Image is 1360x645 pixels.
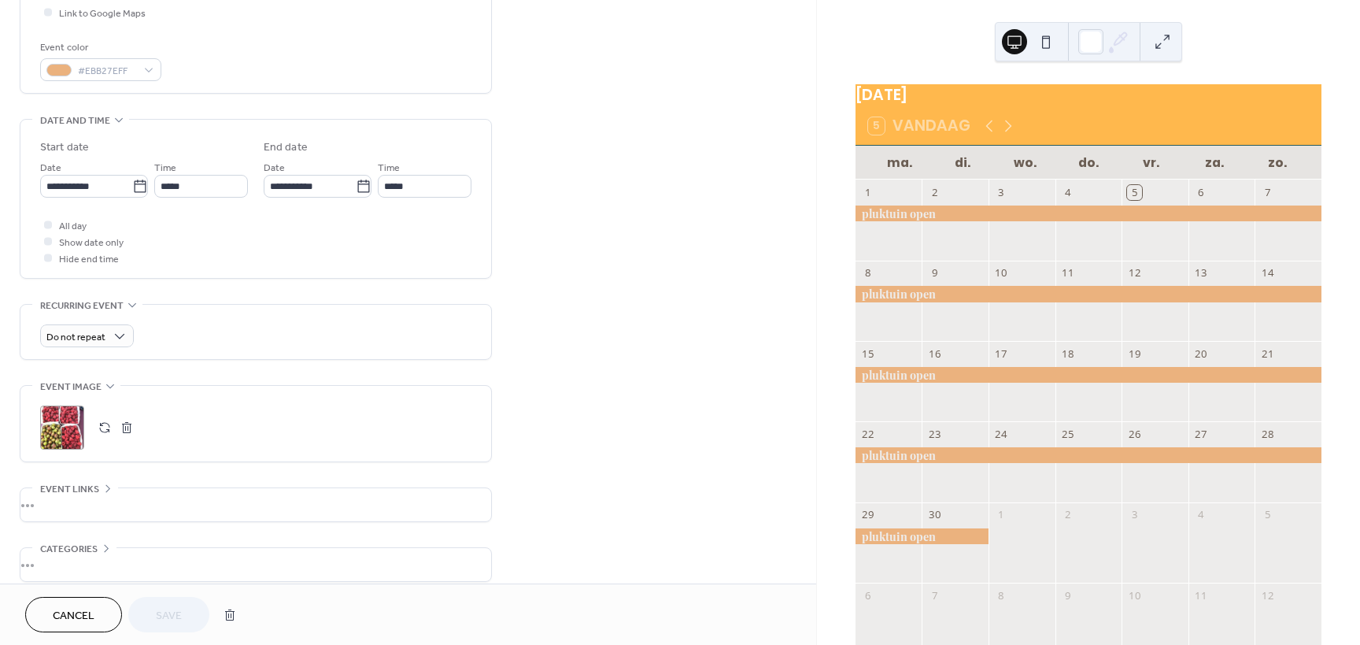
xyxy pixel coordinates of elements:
[1061,266,1075,280] div: 11
[1061,588,1075,602] div: 9
[994,266,1008,280] div: 10
[1127,266,1141,280] div: 12
[1246,146,1309,180] div: zo.
[40,406,84,450] div: ;
[994,428,1008,442] div: 24
[59,235,124,251] span: Show date only
[1194,266,1208,280] div: 13
[1194,508,1208,522] div: 4
[59,6,146,22] span: Link to Google Maps
[928,428,942,442] div: 23
[928,588,942,602] div: 7
[856,84,1321,107] div: [DATE]
[856,286,1321,302] div: pluktuin open
[861,185,875,199] div: 1
[861,266,875,280] div: 8
[20,548,491,581] div: •••
[1261,185,1275,199] div: 7
[928,185,942,199] div: 2
[40,139,89,156] div: Start date
[994,508,1008,522] div: 1
[861,508,875,522] div: 29
[861,428,875,442] div: 22
[1194,588,1208,602] div: 11
[928,347,942,361] div: 16
[154,160,176,176] span: Time
[40,39,158,56] div: Event color
[994,347,1008,361] div: 17
[861,347,875,361] div: 15
[928,266,942,280] div: 9
[1194,347,1208,361] div: 20
[1127,347,1141,361] div: 19
[856,528,989,544] div: pluktuin open
[1194,185,1208,199] div: 6
[1061,185,1075,199] div: 4
[994,588,1008,602] div: 8
[78,63,136,80] span: #EBB27EFF
[1127,588,1141,602] div: 10
[20,488,491,521] div: •••
[1061,347,1075,361] div: 18
[856,206,1321,221] div: pluktuin open
[53,608,94,625] span: Cancel
[856,367,1321,383] div: pluktuin open
[861,588,875,602] div: 6
[1261,266,1275,280] div: 14
[1127,508,1141,522] div: 3
[868,146,931,180] div: ma.
[40,113,110,129] span: Date and time
[1057,146,1120,180] div: do.
[378,160,400,176] span: Time
[40,298,124,314] span: Recurring event
[1261,508,1275,522] div: 5
[1261,588,1275,602] div: 12
[1120,146,1183,180] div: vr.
[928,508,942,522] div: 30
[931,146,994,180] div: di.
[25,597,122,632] button: Cancel
[1261,347,1275,361] div: 21
[264,160,285,176] span: Date
[856,447,1321,463] div: pluktuin open
[1261,428,1275,442] div: 28
[59,251,119,268] span: Hide end time
[1127,185,1141,199] div: 5
[40,481,99,498] span: Event links
[1194,428,1208,442] div: 27
[1061,428,1075,442] div: 25
[40,379,102,395] span: Event image
[46,328,105,347] span: Do not repeat
[1127,428,1141,442] div: 26
[994,185,1008,199] div: 3
[264,139,308,156] div: End date
[994,146,1057,180] div: wo.
[40,541,98,558] span: Categories
[59,218,87,235] span: All day
[1183,146,1246,180] div: za.
[40,160,61,176] span: Date
[1061,508,1075,522] div: 2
